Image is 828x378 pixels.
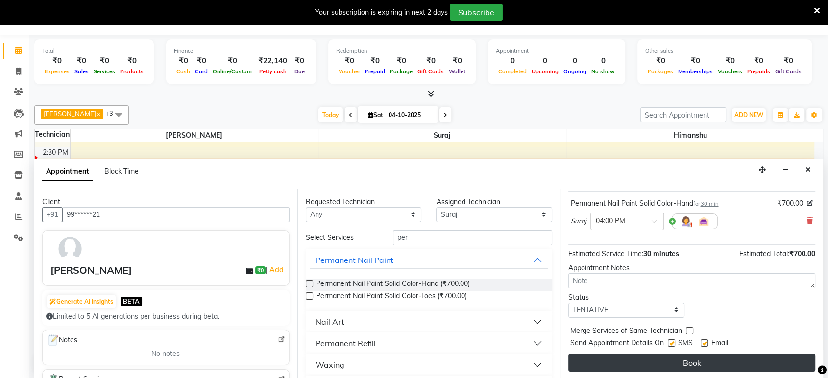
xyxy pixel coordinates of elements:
div: Other sales [645,47,804,55]
span: Prepaids [745,68,773,75]
span: Merge Services of Same Technician [570,326,682,338]
span: Estimated Service Time: [568,249,643,258]
span: [PERSON_NAME] [71,129,318,142]
span: Packages [645,68,676,75]
div: ₹0 [118,55,146,67]
div: ₹0 [210,55,254,67]
span: Petty cash [257,68,289,75]
div: Limited to 5 AI generations per business during beta. [46,311,286,322]
span: Email [711,338,728,350]
span: Memberships [676,68,715,75]
div: Requested Technician [306,197,422,207]
span: 30 min [700,200,718,207]
span: Today [318,107,343,122]
div: Your subscription is expiring in next 2 days [315,7,448,18]
a: Add [268,264,285,276]
span: Sat [365,111,386,118]
span: Cash [174,68,193,75]
button: Waxing [310,356,549,374]
div: Redemption [336,47,468,55]
div: Waxing [316,359,344,371]
div: 0 [529,55,561,67]
span: Himanshu [566,129,814,142]
span: SMS [678,338,693,350]
div: Status [568,292,684,303]
span: Due [292,68,307,75]
div: ₹0 [645,55,676,67]
div: Client [42,197,290,207]
button: Book [568,354,815,372]
div: ₹0 [715,55,745,67]
div: ₹0 [174,55,193,67]
span: Online/Custom [210,68,254,75]
div: Permanent Nail Paint Solid Color-Hand [571,198,718,209]
div: 0 [496,55,529,67]
button: Permanent Refill [310,334,549,352]
div: ₹0 [42,55,72,67]
div: ₹22,140 [254,55,291,67]
span: Appointment [42,163,93,181]
span: Gift Cards [415,68,446,75]
span: +3 [105,109,121,117]
div: ₹0 [291,55,308,67]
span: Gift Cards [773,68,804,75]
div: ₹0 [773,55,804,67]
button: Subscribe [450,4,503,21]
span: 30 minutes [643,249,679,258]
span: Permanent Nail Paint Solid Color-Hand (₹700.00) [316,279,470,291]
div: Finance [174,47,308,55]
div: ₹0 [91,55,118,67]
div: Assigned Technician [436,197,552,207]
span: Send Appointment Details On [570,338,664,350]
div: ₹0 [446,55,468,67]
span: Wallet [446,68,468,75]
span: Vouchers [715,68,745,75]
span: | [266,264,285,276]
div: Appointment Notes [568,263,815,273]
span: Block Time [104,167,139,176]
span: Upcoming [529,68,561,75]
span: ₹700.00 [789,249,815,258]
input: Search by Name/Mobile/Email/Code [62,207,290,222]
div: Appointment [496,47,617,55]
div: Nail Art [316,316,344,328]
span: Services [91,68,118,75]
button: Nail Art [310,313,549,331]
div: [PERSON_NAME] [50,263,132,278]
div: ₹0 [388,55,415,67]
div: Permanent Refill [316,337,376,349]
button: ADD NEW [732,108,766,122]
button: Generate AI Insights [47,295,116,308]
span: Card [193,68,210,75]
span: Permanent Nail Paint Solid Color-Toes (₹700.00) [316,291,467,303]
div: 2:30 PM [41,147,70,158]
div: ₹0 [745,55,773,67]
div: ₹0 [676,55,715,67]
button: Close [801,163,815,178]
small: for [693,200,718,207]
span: [PERSON_NAME] [44,110,96,118]
img: Hairdresser.png [680,215,692,227]
div: Total [42,47,146,55]
span: Ongoing [561,68,589,75]
span: ADD NEW [734,111,763,118]
i: Edit price [807,200,813,206]
div: ₹0 [363,55,388,67]
span: ₹700.00 [778,198,803,209]
span: Suraj [318,129,566,142]
button: +91 [42,207,63,222]
span: ₹0 [255,266,266,274]
div: ₹0 [193,55,210,67]
img: Interior.png [698,215,709,227]
span: Package [388,68,415,75]
button: Permanent Nail Paint [310,251,549,269]
div: ₹0 [336,55,363,67]
div: Permanent Nail Paint [316,254,393,266]
div: ₹0 [415,55,446,67]
img: avatar [56,235,84,263]
span: Voucher [336,68,363,75]
div: ₹0 [72,55,91,67]
div: 0 [561,55,589,67]
span: No notes [151,349,180,359]
span: Suraj [571,216,586,226]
